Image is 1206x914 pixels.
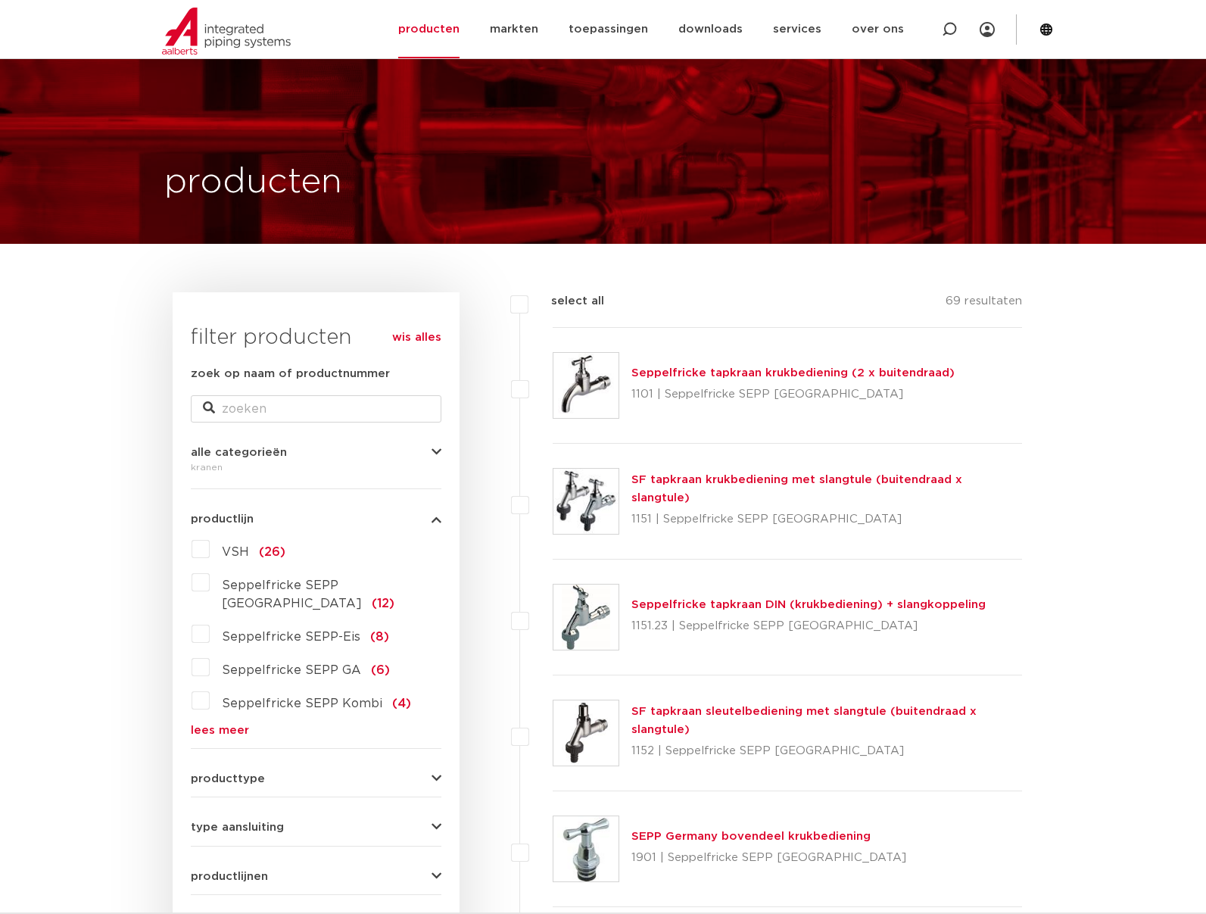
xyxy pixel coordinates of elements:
span: Seppelfricke SEPP [GEOGRAPHIC_DATA] [222,579,362,610]
a: SEPP Germany bovendeel krukbediening [631,831,871,842]
span: (26) [259,546,285,558]
img: Thumbnail for SF tapkraan sleutelbediening met slangtule (buitendraad x slangtule) [553,700,619,766]
span: Seppelfricke SEPP Kombi [222,697,382,710]
img: Thumbnail for SF tapkraan krukbediening met slangtule (buitendraad x slangtule) [553,469,619,534]
a: Seppelfricke tapkraan krukbediening (2 x buitendraad) [631,367,955,379]
span: alle categorieën [191,447,287,458]
img: Thumbnail for Seppelfricke tapkraan krukbediening (2 x buitendraad) [553,353,619,418]
label: select all [528,292,604,310]
label: zoek op naam of productnummer [191,365,390,383]
button: type aansluiting [191,822,441,833]
span: (4) [392,697,411,710]
span: productlijn [191,513,254,525]
span: (6) [371,664,390,676]
span: producttype [191,773,265,785]
a: SF tapkraan sleutelbediening met slangtule (buitendraad x slangtule) [631,706,977,735]
p: 1151.23 | Seppelfricke SEPP [GEOGRAPHIC_DATA] [631,614,986,638]
button: producttype [191,773,441,785]
span: Seppelfricke SEPP-Eis [222,631,360,643]
p: 1151 | Seppelfricke SEPP [GEOGRAPHIC_DATA] [631,507,1023,532]
p: 1101 | Seppelfricke SEPP [GEOGRAPHIC_DATA] [631,382,955,407]
img: Thumbnail for Seppelfricke tapkraan DIN (krukbediening) + slangkoppeling [553,585,619,650]
span: Seppelfricke SEPP GA [222,664,361,676]
p: 1901 | Seppelfricke SEPP [GEOGRAPHIC_DATA] [631,846,906,870]
a: lees meer [191,725,441,736]
span: productlijnen [191,871,268,882]
a: SF tapkraan krukbediening met slangtule (buitendraad x slangtule) [631,474,962,504]
p: 69 resultaten [946,292,1022,316]
button: productlijnen [191,871,441,882]
button: alle categorieën [191,447,441,458]
span: (12) [372,597,394,610]
span: VSH [222,546,249,558]
a: Seppelfricke tapkraan DIN (krukbediening) + slangkoppeling [631,599,986,610]
button: productlijn [191,513,441,525]
span: type aansluiting [191,822,284,833]
span: (8) [370,631,389,643]
h3: filter producten [191,323,441,353]
img: Thumbnail for SEPP Germany bovendeel krukbediening [553,816,619,881]
div: kranen [191,458,441,476]
a: wis alles [392,329,441,347]
input: zoeken [191,395,441,423]
p: 1152 | Seppelfricke SEPP [GEOGRAPHIC_DATA] [631,739,1023,763]
h1: producten [164,158,342,207]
